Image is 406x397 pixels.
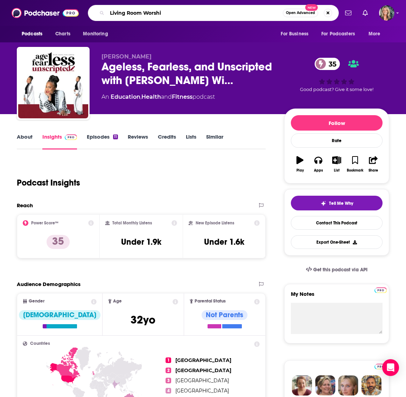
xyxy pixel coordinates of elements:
span: 3 [166,378,171,383]
a: Credits [158,133,176,149]
label: My Notes [291,291,383,303]
span: For Business [281,29,308,39]
span: For Podcasters [321,29,355,39]
span: 2 [166,368,171,373]
a: Show notifications dropdown [342,7,354,19]
a: Lists [186,133,196,149]
span: 35 [322,58,340,70]
div: Search podcasts, credits, & more... [88,5,339,21]
button: Apps [309,152,327,177]
span: [GEOGRAPHIC_DATA] [175,377,229,384]
div: Share [369,168,378,173]
button: Follow [291,115,383,131]
span: , [140,93,141,100]
button: Share [364,152,383,177]
h3: Under 1.6k [204,237,244,247]
button: open menu [78,27,117,41]
img: Jon Profile [361,375,381,396]
span: Podcasts [22,29,42,39]
h2: Total Monthly Listens [112,221,152,225]
div: 11 [113,134,118,139]
button: Bookmark [346,152,364,177]
div: An podcast [101,93,215,101]
a: Charts [51,27,75,41]
span: 32 yo [131,313,155,327]
span: [GEOGRAPHIC_DATA] [175,357,231,363]
span: Parental Status [195,299,226,304]
button: Show profile menu [379,5,394,21]
h1: Podcast Insights [17,177,80,188]
button: tell me why sparkleTell Me Why [291,196,383,210]
div: List [334,168,339,173]
input: Search podcasts, credits, & more... [107,7,283,19]
span: and [161,93,172,100]
div: Play [296,168,304,173]
h2: Audience Demographics [17,281,80,287]
a: Education [111,93,140,100]
span: Get this podcast via API [313,267,367,273]
img: Sydney Profile [292,375,312,396]
div: Apps [314,168,323,173]
span: Good podcast? Give it some love! [300,87,373,92]
button: open menu [17,27,51,41]
h2: Reach [17,202,33,209]
img: Podchaser Pro [374,364,387,369]
div: Not Parents [202,310,247,320]
a: InsightsPodchaser Pro [42,133,77,149]
a: 35 [315,58,340,70]
span: Tell Me Why [329,201,353,206]
span: Countries [30,341,50,346]
span: Age [113,299,122,304]
a: Fitness [172,93,192,100]
span: Open Advanced [286,11,315,15]
img: Podchaser Pro [65,134,77,140]
img: Podchaser Pro [374,287,387,293]
div: Bookmark [347,168,363,173]
span: Logged in as lisa.beech [379,5,394,21]
a: Health [141,93,161,100]
img: User Profile [379,5,394,21]
h3: Under 1.9k [121,237,161,247]
span: New [305,4,318,11]
button: List [328,152,346,177]
a: Pro website [374,286,387,293]
img: Ageless, Fearless, and Unscripted with Dr. Cheryl Polote Williamson [18,48,88,118]
button: open menu [276,27,317,41]
div: Open Intercom Messenger [382,359,399,376]
span: [GEOGRAPHIC_DATA] [175,367,231,374]
h2: New Episode Listens [196,221,234,225]
a: Reviews [128,133,148,149]
a: Pro website [374,363,387,369]
img: Jules Profile [338,375,358,396]
button: Play [291,152,309,177]
div: [DEMOGRAPHIC_DATA] [19,310,100,320]
a: About [17,133,33,149]
span: More [369,29,380,39]
a: Similar [206,133,223,149]
img: tell me why sparkle [321,201,326,206]
div: Rate [291,133,383,148]
span: Monitoring [83,29,108,39]
img: Barbara Profile [315,375,335,396]
a: Get this podcast via API [300,261,373,278]
button: Open AdvancedNew [283,9,318,17]
div: 35Good podcast? Give it some love! [284,53,389,97]
h2: Power Score™ [31,221,58,225]
span: Gender [29,299,44,304]
span: Charts [55,29,70,39]
button: open menu [364,27,389,41]
span: 1 [166,357,171,363]
a: Episodes11 [87,133,118,149]
button: open menu [317,27,365,41]
span: 4 [166,388,171,393]
span: [PERSON_NAME] [101,53,152,60]
button: Export One-Sheet [291,235,383,249]
img: Podchaser - Follow, Share and Rate Podcasts [12,6,79,20]
a: Contact This Podcast [291,216,383,230]
a: Show notifications dropdown [360,7,371,19]
span: [GEOGRAPHIC_DATA] [175,388,229,394]
p: 35 [47,235,70,249]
